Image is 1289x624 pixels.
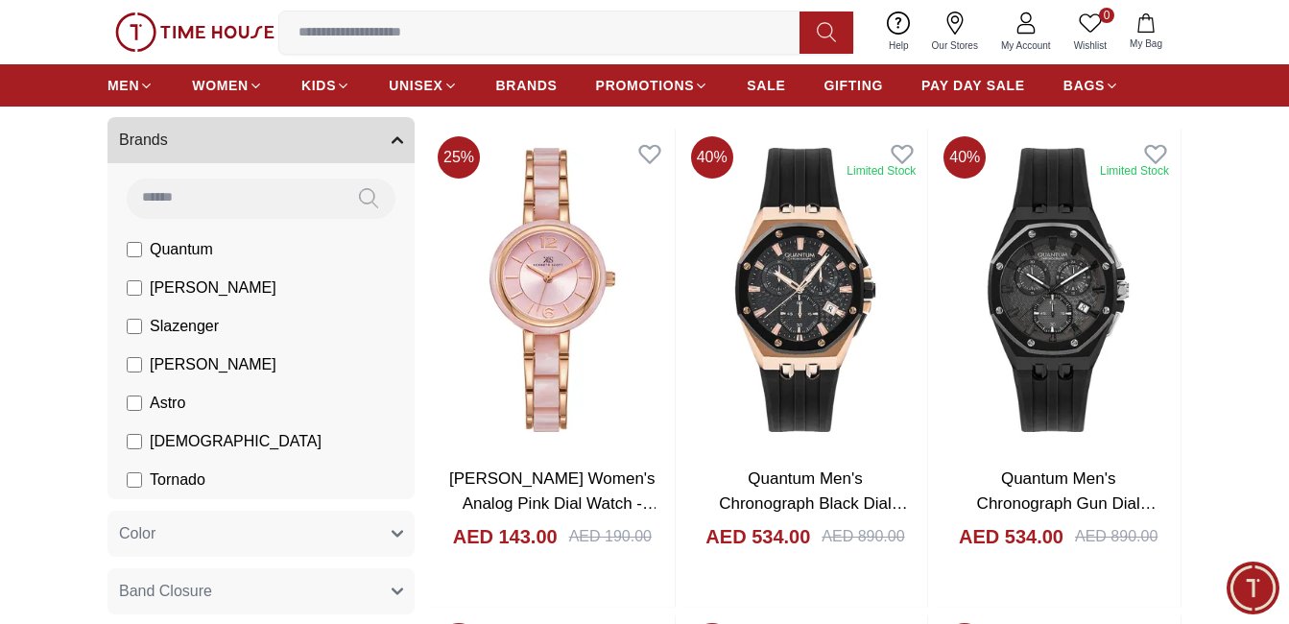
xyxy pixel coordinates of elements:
[993,38,1059,53] span: My Account
[127,280,142,296] input: [PERSON_NAME]
[389,76,442,95] span: UNISEX
[150,276,276,300] span: [PERSON_NAME]
[705,523,810,550] h4: AED 534.00
[596,76,695,95] span: PROMOTIONS
[1099,8,1114,23] span: 0
[127,242,142,257] input: Quantum
[127,472,142,488] input: Tornado
[959,523,1063,550] h4: AED 534.00
[453,523,558,550] h4: AED 143.00
[1066,38,1114,53] span: Wishlist
[877,8,920,57] a: Help
[921,76,1025,95] span: PAY DAY SALE
[1063,76,1105,95] span: BAGS
[747,68,785,103] a: SALE
[24,25,266,43] div: Conversation
[192,68,263,103] a: WOMEN
[301,76,336,95] span: KIDS
[977,469,1157,537] a: Quantum Men's Chronograph Gun Dial Watch - HNG949.652
[7,446,186,511] div: Home
[683,129,928,452] img: Quantum Men's Chronograph Black Dial Watch - HNG949.851
[936,129,1181,452] img: Quantum Men's Chronograph Gun Dial Watch - HNG949.652
[77,100,320,177] span: Please help us with the below info: Reason for exchange : Order ID : Country of purchase :
[150,468,205,492] span: Tornado
[107,76,139,95] span: MEN
[119,522,155,545] span: Color
[321,75,365,92] span: Just now
[127,396,142,411] input: Astro
[107,568,415,614] button: Band Closure
[1063,68,1119,103] a: BAGS
[150,238,213,261] span: Quantum
[822,525,904,548] div: AED 890.00
[1075,525,1158,548] div: AED 890.00
[119,129,168,152] span: Brands
[1227,562,1279,614] div: Chat Widget
[150,353,276,376] span: [PERSON_NAME]
[77,489,116,504] span: Home
[127,319,142,334] input: Slazenger
[747,76,785,95] span: SALE
[496,68,558,103] a: BRANDS
[920,8,990,57] a: Our Stores
[127,357,142,372] input: [PERSON_NAME]
[430,129,675,452] img: Kenneth Scott Women's Analog Pink Dial Watch - K24501-RCPP
[77,75,283,100] div: [PERSON_NAME]
[496,76,558,95] span: BRANDS
[25,78,61,114] img: Profile picture of Zoe
[150,392,185,415] span: Astro
[115,12,275,53] img: ...
[389,68,457,103] a: UNISEX
[943,136,986,179] span: 40 %
[438,136,480,179] span: 25 %
[127,434,142,449] input: [DEMOGRAPHIC_DATA]
[1100,163,1169,179] div: Limited Stock
[150,315,219,338] span: Slazenger
[5,62,379,131] div: Zoe
[924,38,986,53] span: Our Stores
[119,580,212,603] span: Band Closure
[192,76,249,95] span: WOMEN
[1118,10,1174,55] button: My Bag
[824,68,883,103] a: GIFTING
[881,38,917,53] span: Help
[691,136,733,179] span: 40 %
[150,430,322,453] span: [DEMOGRAPHIC_DATA]
[569,525,652,548] div: AED 190.00
[824,76,883,95] span: GIFTING
[596,68,709,103] a: PROMOTIONS
[719,469,908,537] a: Quantum Men's Chronograph Black Dial Watch - HNG949.851
[107,68,154,103] a: MEN
[1062,8,1118,57] a: 0Wishlist
[449,469,658,537] a: [PERSON_NAME] Women's Analog Pink Dial Watch - K24501-RCPP
[190,446,377,511] div: Conversation
[107,117,415,163] button: Brands
[921,68,1025,103] a: PAY DAY SALE
[847,163,916,179] div: Limited Stock
[301,68,350,103] a: KIDS
[239,489,327,504] span: Conversation
[107,511,415,557] button: Color
[1122,36,1170,51] span: My Bag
